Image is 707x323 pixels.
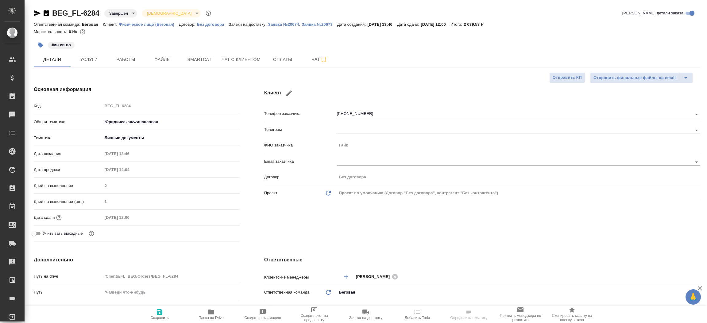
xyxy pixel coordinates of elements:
[498,313,543,322] span: Призвать менеджера по развитию
[688,291,698,303] span: 🙏
[356,273,400,280] div: [PERSON_NAME]
[134,306,185,323] button: Сохранить
[245,316,281,320] span: Создать рекламацию
[692,110,701,119] button: Open
[392,306,443,323] button: Добавить Todo
[102,288,240,297] input: ✎ Введи что-нибудь
[111,56,141,63] span: Работы
[148,56,177,63] span: Файлы
[292,313,336,322] span: Создать счет на предоплату
[288,306,340,323] button: Создать счет на предоплату
[692,158,701,166] button: Open
[692,126,701,135] button: Open
[273,305,307,311] span: Проектная группа
[102,272,240,281] input: Пустое поле
[145,11,193,16] button: [DEMOGRAPHIC_DATA]
[103,22,119,27] p: Клиент:
[305,55,334,63] span: Чат
[264,256,700,264] h4: Ответственные
[34,151,102,157] p: Дата создания
[34,29,69,34] p: Маржинальность:
[52,9,99,17] a: BEG_FL-6284
[52,42,71,48] p: #ин св-во
[397,22,421,27] p: Дата сдачи:
[590,72,693,83] div: split button
[102,213,156,222] input: Пустое поле
[549,72,585,83] button: Отправить КП
[69,29,78,34] p: 61%
[102,101,240,110] input: Пустое поле
[34,167,102,173] p: Дата продажи
[55,214,63,222] button: Если добавить услуги и заполнить их объемом, то дата рассчитается автоматически
[264,86,700,101] h4: Клиент
[142,9,201,17] div: Завершен
[340,306,392,323] button: Заявка на доставку
[185,306,237,323] button: Папка на Drive
[34,199,102,205] p: Дней на выполнение (авт.)
[264,274,337,280] p: Клиентские менеджеры
[356,274,394,280] span: [PERSON_NAME]
[337,173,700,181] input: Пустое поле
[79,28,87,36] button: 668.28 RUB;
[686,289,701,305] button: 🙏
[264,289,310,295] p: Ответственная команда
[302,22,337,27] p: Заявка №20673
[119,21,179,27] a: Физическое лицо (Беговая)
[553,74,582,81] span: Отправить КП
[450,316,487,320] span: Определить тематику
[34,38,47,52] button: Добавить тэг
[104,9,137,17] div: Завершен
[264,174,337,180] p: Договор
[349,316,382,320] span: Заявка на доставку
[43,9,50,17] button: Скопировать ссылку
[450,22,464,27] p: Итого:
[302,21,337,28] button: Заявка №20673
[268,21,299,28] button: Заявка №20674
[337,141,700,150] input: Пустое поле
[87,230,95,237] button: Выбери, если сб и вс нужно считать рабочими днями для выполнения заказа.
[34,273,102,279] p: Путь на drive
[339,269,353,284] button: Добавить менеджера
[268,56,297,63] span: Оплаты
[102,117,240,127] div: Юридическая/Финансовая
[593,74,676,82] span: Отправить финальные файлы на email
[34,135,102,141] p: Тематика
[264,142,337,148] p: ФИО заказчика
[105,305,232,311] div: ✎ Введи что-нибудь
[102,303,240,313] div: ✎ Введи что-нибудь
[337,287,700,298] div: Беговая
[264,190,278,196] p: Проект
[82,22,103,27] p: Беговая
[199,316,224,320] span: Папка на Drive
[229,22,268,27] p: Заявки на доставку:
[590,72,679,83] button: Отправить финальные файлы на email
[150,316,169,320] span: Сохранить
[102,149,156,158] input: Пустое поле
[443,306,495,323] button: Определить тематику
[34,22,82,27] p: Ответственная команда:
[34,103,102,109] p: Код
[222,56,261,63] span: Чат с клиентом
[102,165,156,174] input: Пустое поле
[622,10,683,16] span: [PERSON_NAME] детали заказа
[34,215,55,221] p: Дата сдачи
[34,305,102,311] p: Направление услуг
[550,313,594,322] span: Скопировать ссылку на оценку заказа
[34,289,102,295] p: Путь
[102,133,240,143] div: Личные документы
[197,21,229,27] a: Без договора
[268,22,299,27] p: Заявка №20674
[34,119,102,125] p: Общая тематика
[299,22,302,27] p: ,
[102,197,240,206] input: Пустое поле
[264,127,337,133] p: Телеграм
[320,56,327,63] svg: Подписаться
[102,181,240,190] input: Пустое поле
[337,22,367,27] p: Дата создания:
[107,11,130,16] button: Завершен
[405,316,430,320] span: Добавить Todo
[74,56,104,63] span: Услуги
[34,183,102,189] p: Дней на выполнение
[237,306,288,323] button: Создать рекламацию
[204,9,212,17] button: Доп статусы указывают на важность/срочность заказа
